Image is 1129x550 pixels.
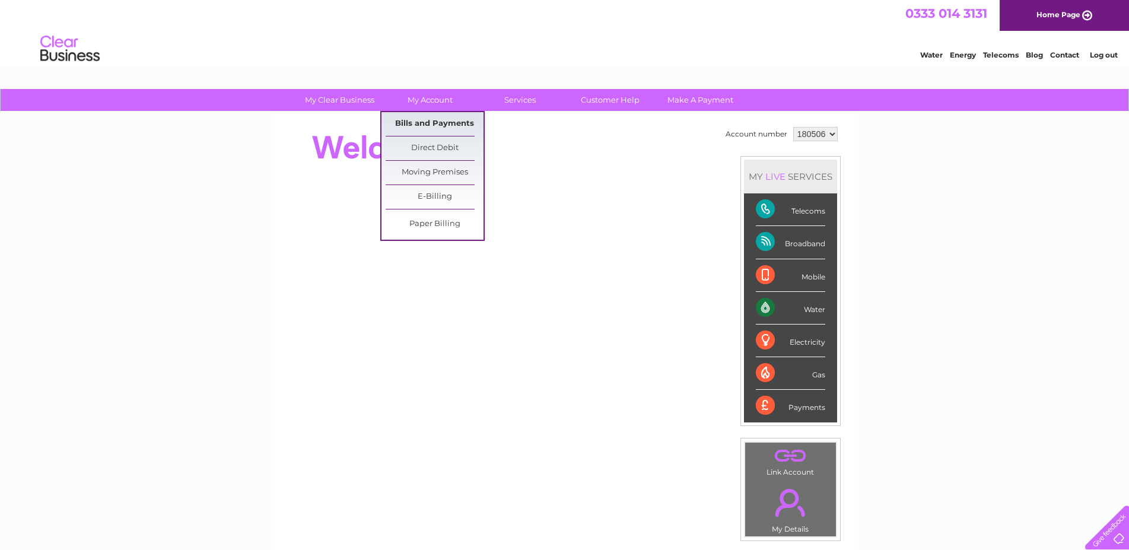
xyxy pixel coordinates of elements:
[756,259,825,292] div: Mobile
[920,50,943,59] a: Water
[756,357,825,390] div: Gas
[756,325,825,357] div: Electricity
[386,212,484,236] a: Paper Billing
[744,160,837,193] div: MY SERVICES
[748,446,833,466] a: .
[905,6,987,21] a: 0333 014 3131
[983,50,1019,59] a: Telecoms
[756,390,825,422] div: Payments
[756,292,825,325] div: Water
[745,479,837,537] td: My Details
[756,226,825,259] div: Broadband
[723,124,790,144] td: Account number
[745,442,837,479] td: Link Account
[386,136,484,160] a: Direct Debit
[561,89,659,111] a: Customer Help
[285,7,845,58] div: Clear Business is a trading name of Verastar Limited (registered in [GEOGRAPHIC_DATA] No. 3667643...
[763,171,788,182] div: LIVE
[381,89,479,111] a: My Account
[950,50,976,59] a: Energy
[756,193,825,226] div: Telecoms
[40,31,100,67] img: logo.png
[386,112,484,136] a: Bills and Payments
[1026,50,1043,59] a: Blog
[748,482,833,523] a: .
[1090,50,1118,59] a: Log out
[471,89,569,111] a: Services
[1050,50,1079,59] a: Contact
[291,89,389,111] a: My Clear Business
[386,185,484,209] a: E-Billing
[386,161,484,185] a: Moving Premises
[651,89,749,111] a: Make A Payment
